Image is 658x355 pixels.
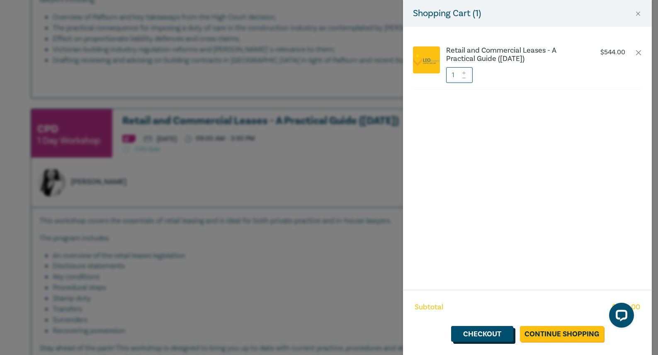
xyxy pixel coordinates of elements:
a: Continue Shopping [520,326,604,342]
a: Retail and Commercial Leases - A Practical Guide ([DATE]) [446,46,584,63]
a: Checkout [451,326,513,342]
img: logo.png [413,54,440,66]
h5: Shopping Cart ( 1 ) [413,7,481,20]
span: Subtotal [415,302,443,313]
input: 1 [446,67,473,83]
button: Close [634,10,642,17]
iframe: LiveChat chat widget [602,299,637,334]
p: $ 544.00 [600,49,625,56]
